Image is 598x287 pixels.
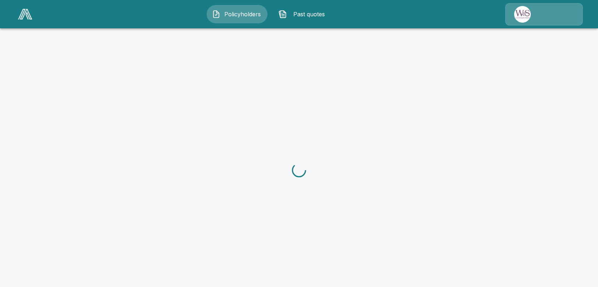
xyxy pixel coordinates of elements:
img: AA Logo [18,9,32,19]
a: Agency Icon [505,3,583,25]
span: Policyholders [223,10,262,18]
span: Past quotes [290,10,329,18]
img: Past quotes Icon [278,10,287,18]
img: Agency Icon [514,6,531,23]
button: Past quotes IconPast quotes [273,5,334,23]
button: Policyholders IconPolicyholders [207,5,268,23]
img: Policyholders Icon [212,10,220,18]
